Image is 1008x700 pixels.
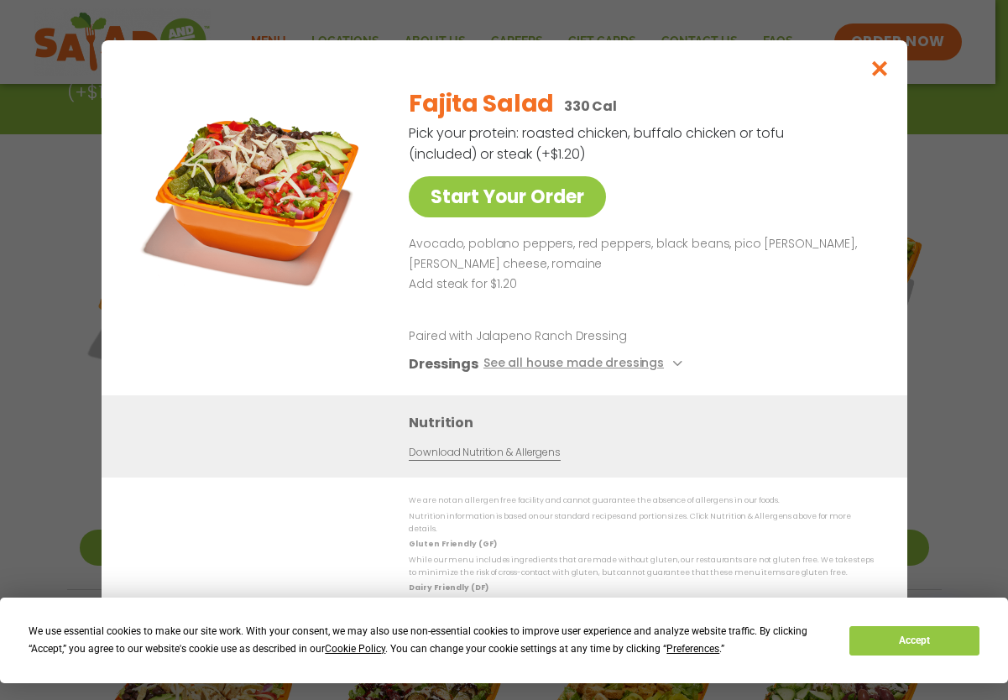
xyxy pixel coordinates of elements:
[409,123,786,165] p: Pick your protein: roasted chicken, buffalo chicken or tofu (included) or steak (+$1.20)
[666,643,719,655] span: Preferences
[483,354,687,375] button: See all house made dressings
[409,446,560,462] a: Download Nutrition & Allergens
[849,626,979,656] button: Accept
[325,643,385,655] span: Cookie Policy
[409,274,867,295] p: Add steak for $1.20
[409,540,496,550] strong: Gluten Friendly (GF)
[409,413,882,434] h3: Nutrition
[29,623,829,658] div: We use essential cookies to make our site work. With your consent, we may also use non-essential ...
[409,86,554,122] h2: Fajita Salad
[409,234,867,274] p: Avocado, poblano peppers, red peppers, black beans, pico [PERSON_NAME], [PERSON_NAME] cheese, rom...
[564,96,617,117] p: 330 Cal
[409,328,719,346] p: Paired with Jalapeno Ranch Dressing
[409,354,478,375] h3: Dressings
[852,40,906,97] button: Close modal
[139,74,374,309] img: Featured product photo for Fajita Salad
[409,510,874,536] p: Nutrition information is based on our standard recipes and portion sizes. Click Nutrition & Aller...
[409,495,874,508] p: We are not an allergen free facility and cannot guarantee the absence of allergens in our foods.
[409,554,874,580] p: While our menu includes ingredients that are made without gluten, our restaurants are not gluten ...
[409,583,488,593] strong: Dairy Friendly (DF)
[409,176,606,217] a: Start Your Order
